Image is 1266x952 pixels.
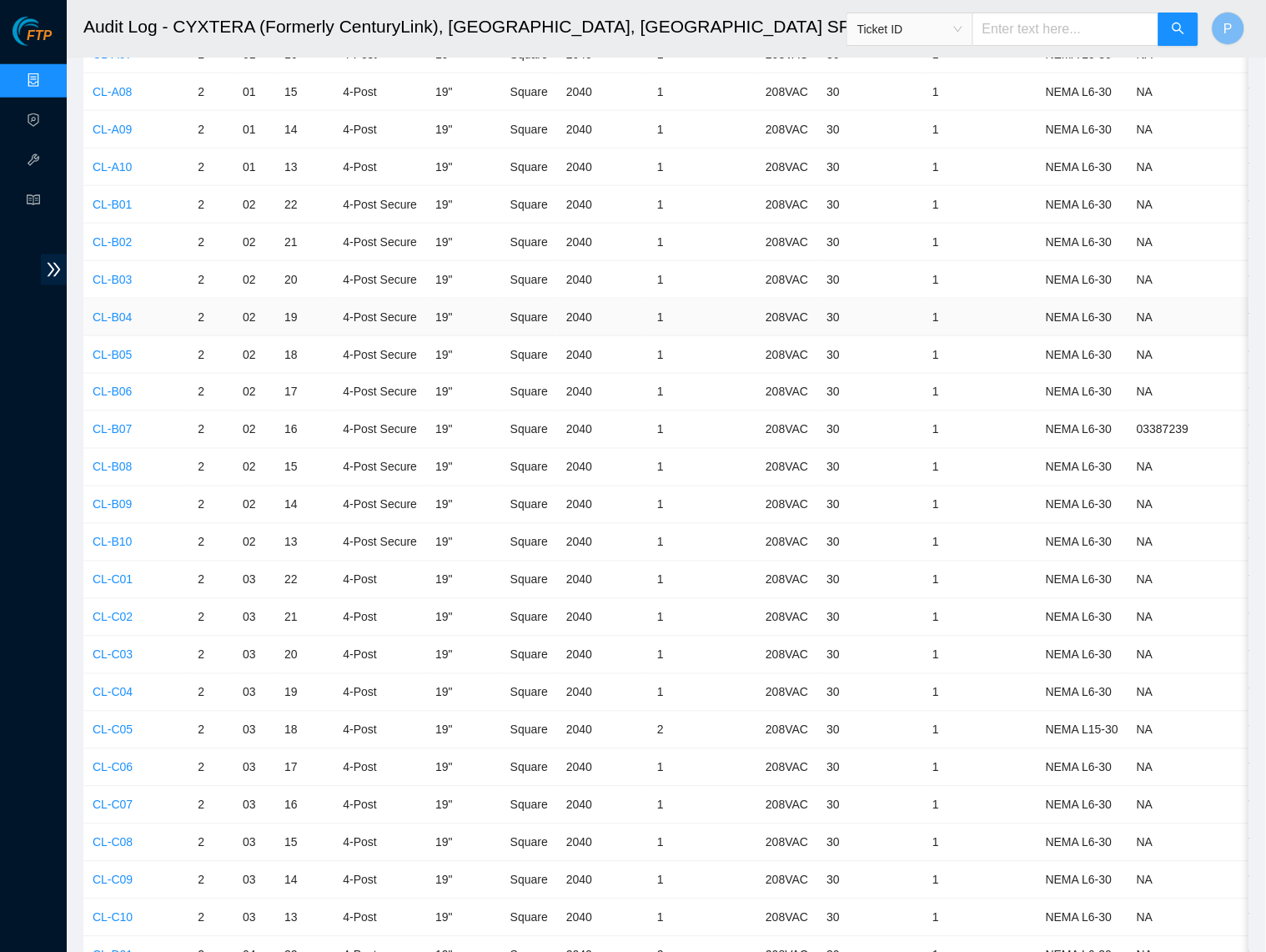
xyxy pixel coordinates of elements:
td: 21 [275,599,334,637]
td: NEMA L6-30 [1037,637,1128,674]
td: 19" [426,336,501,374]
td: Square [501,224,557,261]
td: NA [1128,261,1239,299]
td: NA [1128,486,1239,524]
td: 19" [426,111,501,149]
td: 19" [426,486,501,524]
a: CL-A09 [93,123,132,136]
td: 1 [923,599,1037,637]
td: Square [501,299,557,336]
td: 2 [188,562,234,599]
td: 1 [923,111,1037,149]
td: Square [501,562,557,599]
td: Square [501,149,557,186]
td: Square [501,374,557,411]
td: 19" [426,374,501,411]
td: 1 [923,224,1037,261]
td: 1 [648,299,756,336]
td: 4-Post [334,599,426,637]
td: 4-Post [334,712,426,749]
td: 17 [275,749,334,787]
td: 19" [426,524,501,562]
td: 30 [817,149,923,186]
td: 02 [234,524,275,562]
button: P [1212,12,1245,45]
td: 30 [817,599,923,637]
td: 2040 [557,336,648,374]
td: Square [501,73,557,111]
a: CL-B06 [93,385,132,399]
td: 19" [426,186,501,224]
td: Square [501,111,557,149]
td: 208VAC [756,336,817,374]
td: NEMA L6-30 [1037,562,1128,599]
td: 30 [817,411,923,449]
td: Square [501,674,557,712]
td: 1 [923,712,1037,749]
td: 30 [817,261,923,299]
td: NEMA L6-30 [1037,524,1128,562]
td: 2040 [557,111,648,149]
td: 1 [923,374,1037,411]
td: 1 [648,637,756,674]
span: read [27,186,40,219]
a: CL-A10 [93,160,132,174]
td: 2040 [557,73,648,111]
td: 1 [923,336,1037,374]
td: NA [1128,599,1239,637]
a: CL-C02 [93,611,133,624]
td: 4-Post [334,149,426,186]
td: 2040 [557,299,648,336]
td: 208VAC [756,749,817,787]
td: NA [1128,374,1239,411]
td: 4-Post [334,749,426,787]
td: Square [501,599,557,637]
td: 1 [648,486,756,524]
td: 4-Post Secure [334,261,426,299]
td: 03 [234,749,275,787]
td: 208VAC [756,674,817,712]
td: 2 [188,637,234,674]
td: 30 [817,712,923,749]
td: 208VAC [756,111,817,149]
td: 02 [234,186,275,224]
td: 208VAC [756,637,817,674]
td: 4-Post Secure [334,299,426,336]
td: 1 [648,261,756,299]
a: CL-B04 [93,310,132,324]
td: 1 [648,111,756,149]
td: 208VAC [756,261,817,299]
span: Ticket ID [857,17,962,42]
td: 21 [275,224,334,261]
td: 208VAC [756,486,817,524]
td: 2 [188,73,234,111]
td: 01 [234,73,275,111]
a: CL-B05 [93,348,132,361]
a: CL-C07 [93,798,133,812]
td: NA [1128,111,1239,149]
td: 02 [234,336,275,374]
td: 1 [923,749,1037,787]
td: 02 [234,374,275,411]
td: 03 [234,562,275,599]
td: NA [1128,73,1239,111]
td: 20 [275,261,334,299]
td: 30 [817,73,923,111]
td: NA [1128,336,1239,374]
td: Square [501,712,557,749]
td: 1 [648,186,756,224]
td: Square [501,637,557,674]
a: CL-C04 [93,686,133,699]
td: 2040 [557,261,648,299]
td: NEMA L15-30 [1037,712,1128,749]
span: P [1224,18,1233,39]
td: 19" [426,299,501,336]
td: 1 [923,149,1037,186]
td: 2040 [557,712,648,749]
td: NA [1128,149,1239,186]
td: 17 [275,374,334,411]
td: Square [501,336,557,374]
td: 30 [817,186,923,224]
td: 1 [648,149,756,186]
td: 19" [426,73,501,111]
